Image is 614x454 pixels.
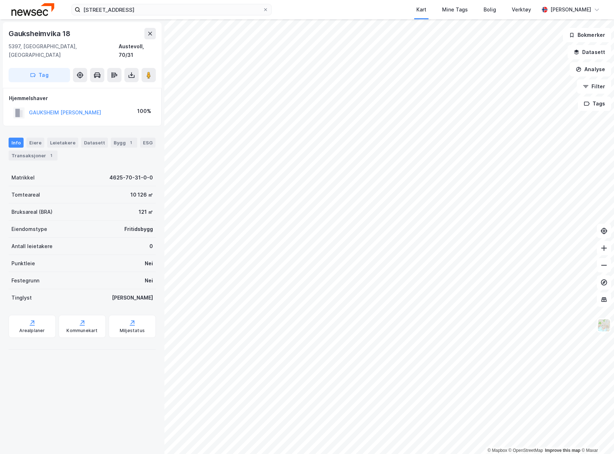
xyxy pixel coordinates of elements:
[109,173,153,182] div: 4625-70-31-0-0
[11,242,53,251] div: Antall leietakere
[26,138,44,148] div: Eiere
[112,293,153,302] div: [PERSON_NAME]
[545,448,580,453] a: Improve this map
[9,138,24,148] div: Info
[48,152,55,159] div: 1
[11,276,39,285] div: Festegrunn
[11,259,35,268] div: Punktleie
[550,5,591,14] div: [PERSON_NAME]
[442,5,468,14] div: Mine Tags
[416,5,426,14] div: Kart
[9,150,58,161] div: Transaksjoner
[11,208,53,216] div: Bruksareal (BRA)
[11,191,40,199] div: Tomteareal
[512,5,531,14] div: Verktøy
[570,62,611,77] button: Analyse
[127,139,134,146] div: 1
[487,448,507,453] a: Mapbox
[9,42,119,59] div: 5397, [GEOGRAPHIC_DATA], [GEOGRAPHIC_DATA]
[137,107,151,115] div: 100%
[597,319,611,332] img: Z
[145,276,153,285] div: Nei
[11,293,32,302] div: Tinglyst
[11,173,35,182] div: Matrikkel
[577,79,611,94] button: Filter
[568,45,611,59] button: Datasett
[145,259,153,268] div: Nei
[578,97,611,111] button: Tags
[124,225,153,233] div: Fritidsbygg
[9,28,72,39] div: Gauksheimvika 18
[11,225,47,233] div: Eiendomstype
[139,208,153,216] div: 121 ㎡
[130,191,153,199] div: 10 126 ㎡
[80,4,263,15] input: Søk på adresse, matrikkel, gårdeiere, leietakere eller personer
[120,328,145,334] div: Miljøstatus
[140,138,155,148] div: ESG
[11,3,54,16] img: newsec-logo.f6e21ccffca1b3a03d2d.png
[19,328,45,334] div: Arealplaner
[484,5,496,14] div: Bolig
[66,328,98,334] div: Kommunekart
[111,138,137,148] div: Bygg
[563,28,611,42] button: Bokmerker
[578,420,614,454] iframe: Chat Widget
[9,68,70,82] button: Tag
[9,94,155,103] div: Hjemmelshaver
[149,242,153,251] div: 0
[47,138,78,148] div: Leietakere
[509,448,543,453] a: OpenStreetMap
[119,42,156,59] div: Austevoll, 70/31
[81,138,108,148] div: Datasett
